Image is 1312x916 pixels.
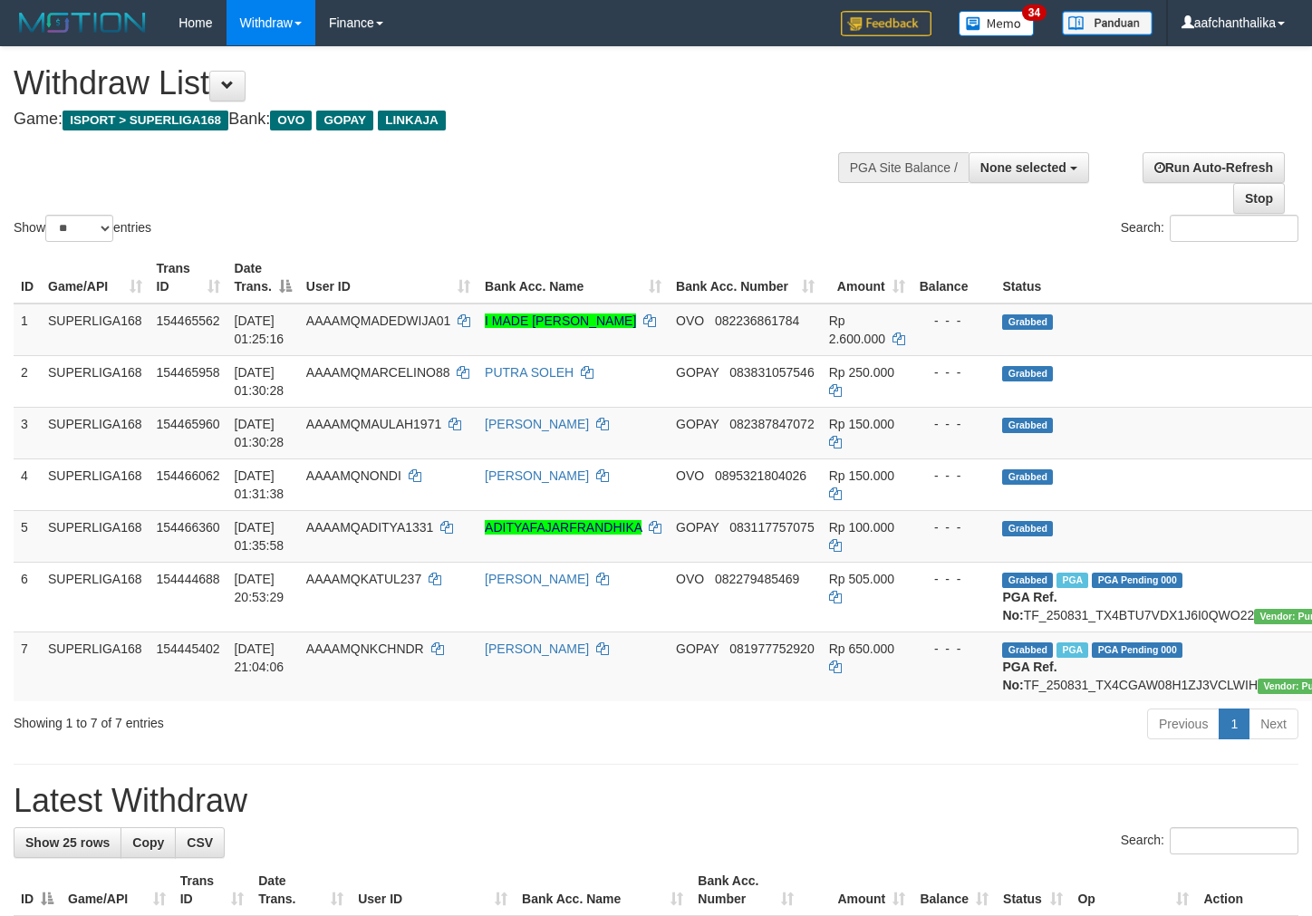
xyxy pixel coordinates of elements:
th: Balance [912,252,996,304]
td: 6 [14,562,41,632]
span: GOPAY [676,520,719,535]
span: Copy 082279485469 to clipboard [715,572,799,586]
td: SUPERLIGA168 [41,458,150,510]
th: Bank Acc. Name: activate to sort column ascending [478,252,669,304]
label: Search: [1121,827,1298,854]
td: SUPERLIGA168 [41,407,150,458]
th: Game/API: activate to sort column ascending [41,252,150,304]
span: [DATE] 21:04:06 [235,641,285,674]
th: Bank Acc. Number: activate to sort column ascending [690,864,801,916]
div: - - - [920,518,989,536]
span: Grabbed [1002,521,1053,536]
div: - - - [920,570,989,588]
span: Rp 150.000 [829,468,894,483]
td: 4 [14,458,41,510]
th: ID [14,252,41,304]
th: ID: activate to sort column descending [14,864,61,916]
h4: Game: Bank: [14,111,856,129]
span: Copy 083117757075 to clipboard [729,520,814,535]
span: PGA Pending [1092,573,1182,588]
span: AAAAMQNKCHNDR [306,641,424,656]
span: Marked by aafsoycanthlai [1056,573,1088,588]
img: panduan.png [1062,11,1153,35]
th: Trans ID: activate to sort column ascending [173,864,252,916]
span: 154444688 [157,572,220,586]
span: [DATE] 20:53:29 [235,572,285,604]
span: Rp 100.000 [829,520,894,535]
a: Next [1249,709,1298,739]
img: Feedback.jpg [841,11,931,36]
h1: Latest Withdraw [14,783,1298,819]
td: SUPERLIGA168 [41,562,150,632]
a: [PERSON_NAME] [485,468,589,483]
a: Run Auto-Refresh [1143,152,1285,183]
th: Action [1196,864,1298,916]
td: 5 [14,510,41,562]
a: I MADE [PERSON_NAME] [485,313,636,328]
a: [PERSON_NAME] [485,572,589,586]
div: PGA Site Balance / [838,152,969,183]
th: Amount: activate to sort column ascending [801,864,912,916]
td: SUPERLIGA168 [41,304,150,356]
span: [DATE] 01:25:16 [235,313,285,346]
th: Status: activate to sort column ascending [996,864,1070,916]
span: Rp 650.000 [829,641,894,656]
span: GOPAY [676,641,719,656]
th: Date Trans.: activate to sort column descending [227,252,299,304]
span: AAAAMQADITYA1331 [306,520,434,535]
a: 1 [1219,709,1249,739]
h1: Withdraw List [14,65,856,101]
a: ADITYAFAJARFRANDHIKA [485,520,642,535]
span: AAAAMQMARCELINO88 [306,365,450,380]
td: 3 [14,407,41,458]
span: Copy [132,835,164,850]
th: Balance: activate to sort column ascending [912,864,996,916]
span: 154465960 [157,417,220,431]
span: LINKAJA [378,111,446,130]
span: [DATE] 01:30:28 [235,417,285,449]
span: Marked by aafchhiseyha [1056,642,1088,658]
span: PGA Pending [1092,642,1182,658]
img: Button%20Memo.svg [959,11,1035,36]
span: Copy 0895321804026 to clipboard [715,468,806,483]
b: PGA Ref. No: [1002,590,1056,622]
td: 1 [14,304,41,356]
td: 2 [14,355,41,407]
span: AAAAMQKATUL237 [306,572,421,586]
span: [DATE] 01:35:58 [235,520,285,553]
a: CSV [175,827,225,858]
span: 154445402 [157,641,220,656]
img: MOTION_logo.png [14,9,151,36]
span: ISPORT > SUPERLIGA168 [63,111,228,130]
th: Amount: activate to sort column ascending [822,252,912,304]
span: Rp 250.000 [829,365,894,380]
a: [PERSON_NAME] [485,417,589,431]
div: - - - [920,415,989,433]
span: 154466360 [157,520,220,535]
span: Rp 2.600.000 [829,313,885,346]
a: [PERSON_NAME] [485,641,589,656]
span: Grabbed [1002,418,1053,433]
div: Showing 1 to 7 of 7 entries [14,707,533,732]
th: Game/API: activate to sort column ascending [61,864,173,916]
div: - - - [920,640,989,658]
span: GOPAY [676,365,719,380]
span: GOPAY [316,111,373,130]
span: Copy 082236861784 to clipboard [715,313,799,328]
th: Op: activate to sort column ascending [1070,864,1196,916]
div: - - - [920,312,989,330]
th: Bank Acc. Name: activate to sort column ascending [515,864,690,916]
b: PGA Ref. No: [1002,660,1056,692]
span: OVO [676,572,704,586]
span: OVO [676,313,704,328]
span: None selected [980,160,1066,175]
span: Grabbed [1002,642,1053,658]
span: [DATE] 01:31:38 [235,468,285,501]
span: Copy 083831057546 to clipboard [729,365,814,380]
th: User ID: activate to sort column ascending [351,864,515,916]
a: PUTRA SOLEH [485,365,574,380]
span: Rp 505.000 [829,572,894,586]
div: - - - [920,363,989,381]
label: Search: [1121,215,1298,242]
select: Showentries [45,215,113,242]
